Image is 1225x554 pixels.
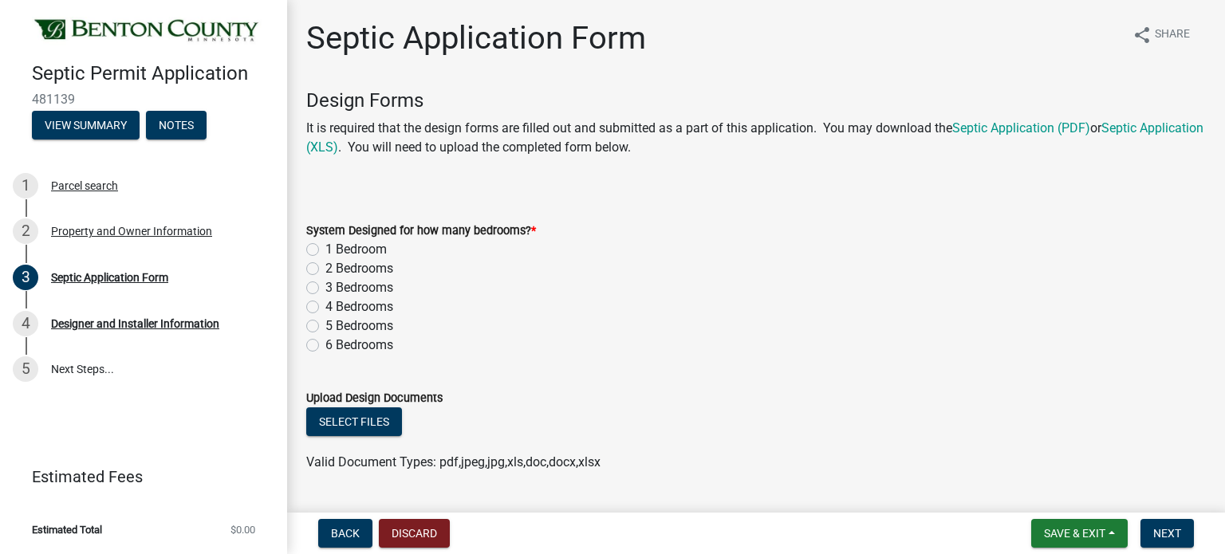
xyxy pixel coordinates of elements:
label: 4 Bedrooms [325,297,393,316]
div: 3 [13,265,38,290]
span: Save & Exit [1044,527,1105,540]
button: Back [318,519,372,548]
span: Share [1155,26,1190,45]
a: Septic Application (PDF) [952,120,1090,136]
label: System Designed for how many bedrooms? [306,226,536,237]
button: shareShare [1120,19,1203,50]
i: share [1132,26,1152,45]
button: Next [1140,519,1194,548]
wm-modal-confirm: Summary [32,120,140,132]
a: Estimated Fees [13,461,262,493]
span: $0.00 [230,525,255,535]
label: Upload Design Documents [306,393,443,404]
label: 6 Bedrooms [325,336,393,355]
h1: Septic Application Form [306,19,646,57]
h4: Septic Permit Application [32,62,274,85]
span: Estimated Total [32,525,102,535]
button: Discard [379,519,450,548]
label: 1 Bedroom [325,240,387,259]
button: Save & Exit [1031,519,1128,548]
div: Designer and Installer Information [51,318,219,329]
label: 2 Bedrooms [325,259,393,278]
label: 5 Bedrooms [325,316,393,336]
label: 3 Bedrooms [325,278,393,297]
div: 1 [13,173,38,198]
span: 481139 [32,92,255,107]
button: View Summary [32,111,140,139]
div: Parcel search [51,180,118,191]
img: Benton County, Minnesota [32,17,262,45]
p: It is required that the design forms are filled out and submitted as a part of this application. ... [306,119,1206,157]
div: 5 [13,356,38,382]
a: Septic Application (XLS) [306,120,1203,155]
h4: Design Forms [306,89,1206,112]
wm-modal-confirm: Notes [146,120,207,132]
div: Septic Application Form [51,272,168,283]
span: Back [331,527,360,540]
div: 4 [13,311,38,336]
div: 2 [13,218,38,244]
div: Property and Owner Information [51,226,212,237]
button: Notes [146,111,207,139]
span: Next [1153,527,1181,540]
span: Valid Document Types: pdf,jpeg,jpg,xls,doc,docx,xlsx [306,454,601,470]
button: Select files [306,407,402,436]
